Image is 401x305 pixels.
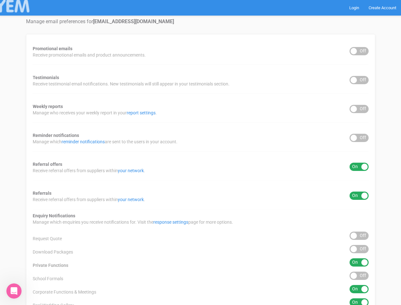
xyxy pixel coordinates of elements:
span: School Formals [33,275,63,282]
strong: Testimonials [33,75,59,80]
span: Receive promotional emails and product announcements. [33,52,146,58]
strong: Referrals [33,191,51,196]
strong: Promotional emails [33,46,72,51]
span: Corporate Functions & Meetings [33,289,96,295]
span: Request Quote [33,235,62,242]
a: reminder notifications [62,139,105,144]
span: Manage which are sent to the users in your account. [33,139,177,145]
strong: Weekly reports [33,104,63,109]
span: Manage which enquiries you receive notifications for. Visit the page for more options. [33,219,233,225]
span: Download Packages [33,249,73,255]
a: your network [118,197,144,202]
iframe: Intercom live chat [6,283,22,299]
span: Receive testimonial email notifications. New testimonials will still appear in your testimonials ... [33,81,230,87]
h4: Manage email preferences for [26,19,375,24]
span: Receive referral offers from suppliers within . [33,167,145,174]
a: response settings [153,220,188,225]
span: Receive referral offers from suppliers within . [33,196,145,203]
strong: Referral offers [33,162,62,167]
strong: [EMAIL_ADDRESS][DOMAIN_NAME] [93,18,174,24]
span: Manage who receives your weekly report in your . [33,110,157,116]
a: your network [118,168,144,173]
a: report settings [127,110,156,115]
strong: Enquiry Notifications [33,213,75,218]
strong: Reminder notifications [33,133,79,138]
span: Private Functions [33,262,68,268]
